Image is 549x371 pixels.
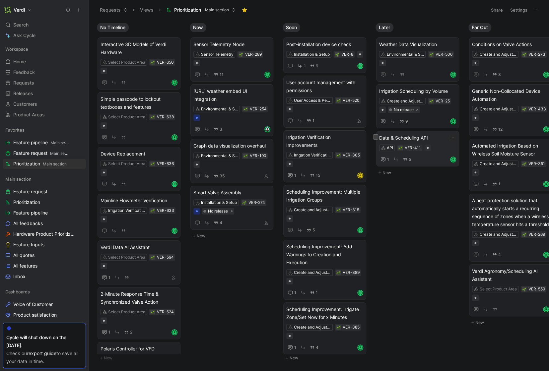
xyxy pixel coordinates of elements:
[151,162,155,166] img: 🌱
[13,111,45,118] span: Product Areas
[151,256,155,260] img: 🌱
[13,199,40,206] span: Prioritization
[13,90,33,97] span: Releases
[3,125,86,135] div: Favorites
[243,154,248,158] button: 🌱
[472,267,549,283] span: Verdi Agronomy/Scheduling AI Assistant
[3,218,86,228] a: All feedbacks
[3,148,86,158] a: Feature requestMain section
[376,131,459,166] a: Data & Scheduling APIAPI15R
[201,106,238,112] div: Environmental & Soil Moisture Data
[387,51,424,58] div: Environmental & Soil Moisture Data
[491,71,502,78] button: 3
[379,24,390,31] span: Later
[544,127,548,132] div: R
[3,78,86,88] a: Requests
[336,154,340,157] img: 🌱
[43,161,67,166] span: Main section
[108,160,145,167] div: Select Product Area
[316,64,318,68] span: 9
[296,62,307,70] button: 1
[97,5,130,15] button: Requests
[13,241,44,248] span: Feature Inputs
[220,73,224,77] span: 11
[336,208,341,212] div: 🌱
[3,174,86,281] div: Main sectionFeature requestPrioritizationFeature pipelineAll feedbacksHardware Product Prioritiza...
[248,199,265,206] div: VER-274
[13,263,37,269] span: All features
[98,287,180,339] a: 2-Minute Response Time & Synchronized Valve ActionSelect Product Area12R
[150,60,155,65] button: 🌱
[13,69,35,76] span: Feedback
[436,98,450,104] div: VER-25
[522,52,526,57] button: 🌱
[286,133,363,149] span: Irrigation Verification Improvements
[3,174,86,184] div: Main section
[286,243,363,267] span: Scheduling Improvement: Add Warnings to Creation and Execution
[472,197,549,228] span: A heat protection solution that automatically starts a recurring sequence of zones when a wireles...
[522,233,526,237] img: 🌱
[283,240,366,300] a: Scheduling Improvement: Add Warnings to Creation and ExecutionCreate and Adjust Irrigation Schedu...
[544,307,548,312] div: R
[3,159,86,169] a: PrioritizationMain section
[488,5,506,15] button: Share
[498,182,500,186] span: 1
[150,255,155,260] button: 🌱
[480,51,517,58] div: Create and Adjust Irrigation Schedules
[187,20,280,243] div: NowNew
[335,53,339,57] img: 🌱
[507,5,530,15] button: Settings
[101,150,177,158] span: Device Replacement
[343,152,360,158] div: VER-305
[13,101,37,107] span: Customers
[150,161,155,166] div: 🌱
[3,31,86,40] a: Ask Cycle
[157,59,174,66] div: VER-650
[220,127,222,131] span: 3
[212,71,225,78] button: 11
[3,44,86,54] div: Workspace
[13,160,67,167] span: Prioritization
[387,98,424,104] div: Create and Adjust Irrigation Schedules
[544,252,548,257] div: R
[472,40,549,48] span: Conditions on Valve Actions
[480,231,517,238] div: Create and Adjust Irrigation Schedules
[358,173,363,178] div: A
[286,171,298,179] button: 1
[5,127,25,133] span: Favorites
[193,24,203,31] span: Now
[3,208,86,218] a: Feature pipeline
[242,200,246,205] button: 🌱
[201,153,238,159] div: Environmental & Soil Moisture Data
[243,107,248,111] button: 🌱
[398,118,409,125] button: 9
[336,270,341,275] div: 🌱
[3,197,86,207] a: Prioritization
[429,99,434,103] button: 🌱
[480,286,517,292] div: Select Product Area
[3,110,86,120] a: Product Areas
[13,220,43,227] span: All feedbacks
[157,254,174,261] div: VER-594
[522,161,526,166] button: 🌱
[294,152,331,158] div: Irrigation Verification
[522,287,526,291] img: 🌱
[150,208,155,213] button: 🌱
[3,229,86,239] a: Hardware Product Prioritization
[398,146,402,150] img: 🌱
[528,231,545,238] div: VER-269
[376,37,459,82] a: Weather Data VisualizationEnvironmental & Soil Moisture DataR
[14,7,25,13] h1: Verdi
[309,62,320,70] button: 9
[286,305,363,321] span: Scheduling Improvement: Irrigate Zone/Set Now for x Minutes
[283,185,366,237] a: Scheduling Improvement: Multiple Irrigation GroupsCreate and Adjust Irrigation Schedules5R
[5,288,30,295] span: Dashboards
[451,72,455,77] div: R
[294,173,296,177] span: 1
[401,156,412,163] button: 5
[312,119,314,123] span: 1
